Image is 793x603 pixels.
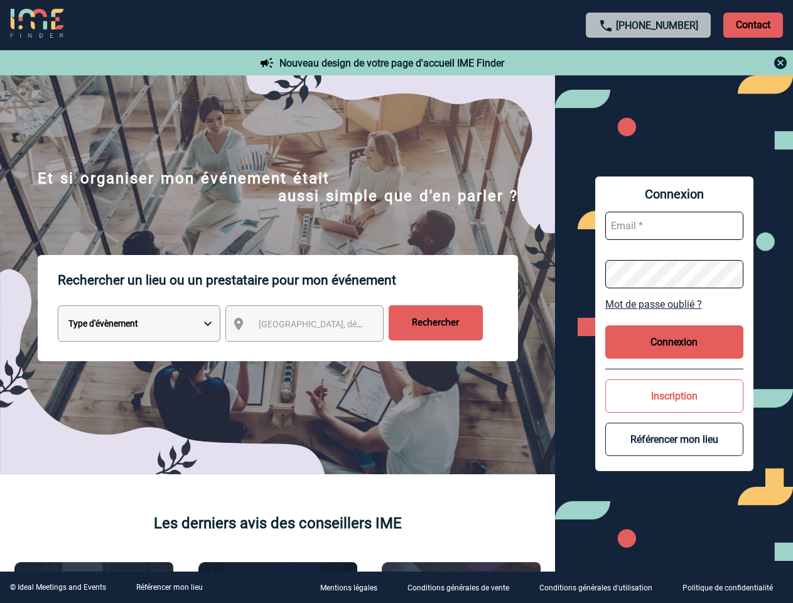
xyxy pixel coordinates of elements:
[605,379,743,413] button: Inscription
[539,584,652,593] p: Conditions générales d'utilisation
[605,298,743,310] a: Mot de passe oublié ?
[259,319,433,329] span: [GEOGRAPHIC_DATA], département, région...
[58,255,518,305] p: Rechercher un lieu ou un prestataire pour mon événement
[10,583,106,592] div: © Ideal Meetings and Events
[723,13,783,38] p: Contact
[397,582,529,594] a: Conditions générales de vente
[320,584,377,593] p: Mentions légales
[598,18,613,33] img: call-24-px.png
[672,582,793,594] a: Politique de confidentialité
[605,187,743,202] span: Connexion
[605,212,743,240] input: Email *
[310,582,397,594] a: Mentions légales
[389,305,483,340] input: Rechercher
[136,583,203,592] a: Référencer mon lieu
[407,584,509,593] p: Conditions générales de vente
[605,325,743,359] button: Connexion
[682,584,773,593] p: Politique de confidentialité
[529,582,672,594] a: Conditions générales d'utilisation
[616,19,698,31] a: [PHONE_NUMBER]
[605,423,743,456] button: Référencer mon lieu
